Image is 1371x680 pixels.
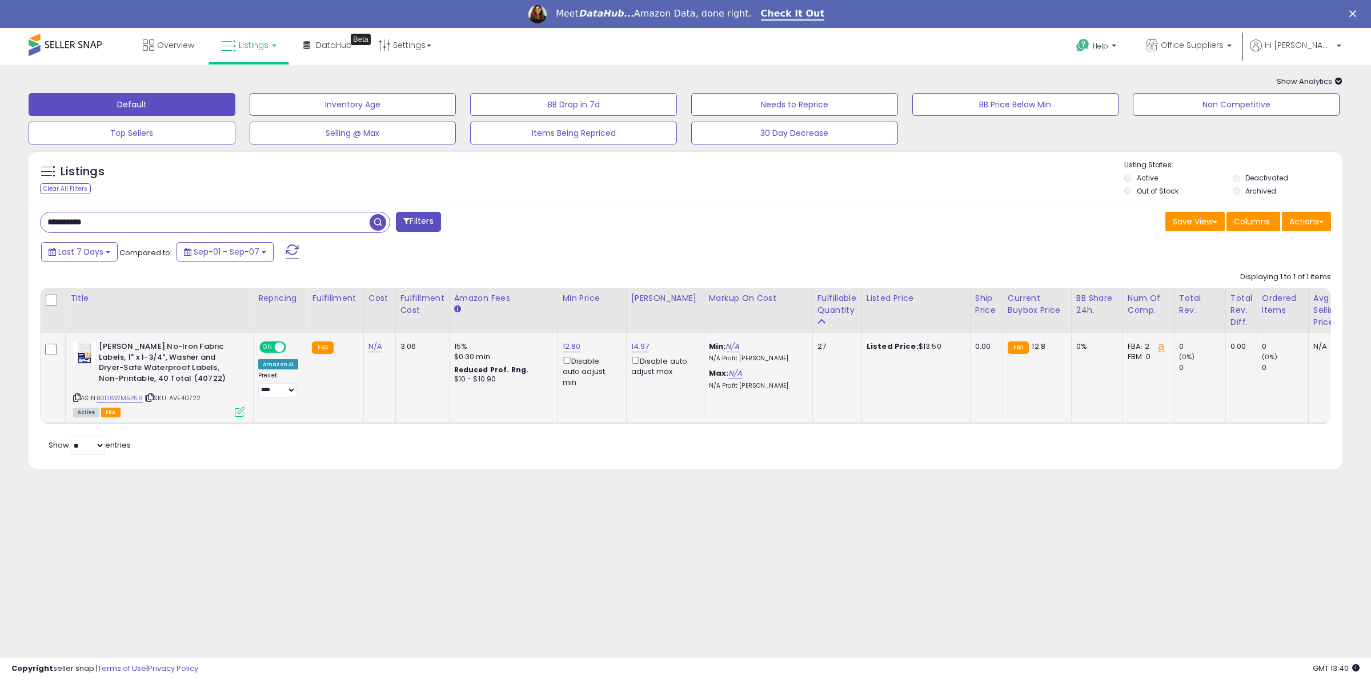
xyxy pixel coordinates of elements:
[454,365,529,375] b: Reduced Prof. Rng.
[177,242,274,261] button: Sep-01 - Sep-07
[258,359,298,369] div: Amazon AI
[1076,341,1114,352] div: 0%
[975,292,998,316] div: Ship Price
[40,183,91,194] div: Clear All Filters
[58,246,103,257] span: Last 7 Days
[1262,292,1304,316] div: Ordered Items
[470,122,677,144] button: Items Being Repriced
[312,292,358,304] div: Fulfillment
[1076,38,1090,53] i: Get Help
[1133,93,1340,116] button: Non Competitive
[295,28,360,62] a: DataHub
[454,292,553,304] div: Amazon Fees
[312,341,333,354] small: FBA
[101,408,121,417] span: FBA
[1076,292,1118,316] div: BB Share 24h.
[528,5,547,23] img: Profile image for Georgie
[258,372,298,397] div: Preset:
[725,341,739,352] a: N/A
[1262,341,1308,352] div: 0
[29,93,235,116] button: Default
[1008,292,1067,316] div: Current Buybox Price
[1240,272,1331,283] div: Displaying 1 to 1 of 1 items
[1226,212,1280,231] button: Columns
[1067,30,1128,65] a: Help
[709,355,804,363] p: N/A Profit [PERSON_NAME]
[631,341,650,352] a: 14.97
[370,28,440,62] a: Settings
[1008,341,1029,354] small: FBA
[563,292,622,304] div: Min Price
[1250,39,1341,65] a: Hi [PERSON_NAME]
[73,341,244,416] div: ASIN:
[1137,186,1178,196] label: Out of Stock
[691,122,898,144] button: 30 Day Decrease
[145,393,201,403] span: | SKU: AVE40722
[1313,341,1351,352] div: N/A
[29,122,235,144] button: Top Sellers
[1179,363,1225,373] div: 0
[239,39,268,51] span: Listings
[1262,352,1278,361] small: (0%)
[1230,292,1252,328] div: Total Rev. Diff.
[761,8,825,21] a: Check It Out
[250,93,456,116] button: Inventory Age
[454,375,549,384] div: $10 - $10.90
[368,292,391,304] div: Cost
[284,343,303,352] span: OFF
[631,292,699,304] div: [PERSON_NAME]
[41,242,118,261] button: Last 7 Days
[61,164,105,180] h5: Listings
[1179,352,1195,361] small: (0%)
[817,341,853,352] div: 27
[1230,341,1248,352] div: 0.00
[368,341,382,352] a: N/A
[351,34,371,45] div: Tooltip anchor
[709,292,808,304] div: Markup on Cost
[400,292,444,316] div: Fulfillment Cost
[1165,212,1225,231] button: Save View
[258,292,302,304] div: Repricing
[867,341,961,352] div: $13.50
[1349,10,1361,17] div: Close
[709,368,729,379] b: Max:
[99,341,238,387] b: [PERSON_NAME] No-Iron Fabric Labels, 1" x 1-3/4", Washer and Dryer-Safe Waterproof Labels, Non-Pr...
[867,292,965,304] div: Listed Price
[1161,39,1224,51] span: Office Suppliers
[400,341,440,352] div: 3.06
[213,28,285,62] a: Listings
[1093,41,1108,51] span: Help
[1277,76,1342,87] span: Show Analytics
[73,408,99,417] span: All listings currently available for purchase on Amazon
[1245,173,1288,183] label: Deactivated
[396,212,440,232] button: Filters
[563,341,581,352] a: 12.80
[1282,212,1331,231] button: Actions
[70,292,248,304] div: Title
[1265,39,1333,51] span: Hi [PERSON_NAME]
[912,93,1119,116] button: BB Price Below Min
[1245,186,1276,196] label: Archived
[157,39,194,51] span: Overview
[454,304,461,315] small: Amazon Fees.
[1313,292,1355,328] div: Avg Selling Price
[119,247,172,258] span: Compared to:
[260,343,275,352] span: ON
[470,93,677,116] button: BB Drop in 7d
[709,382,804,390] p: N/A Profit [PERSON_NAME]
[867,341,919,352] b: Listed Price:
[709,341,726,352] b: Min:
[97,393,143,403] a: B0D6WM5P58
[1128,341,1165,352] div: FBA: 2
[1234,216,1270,227] span: Columns
[134,28,203,62] a: Overview
[728,368,742,379] a: N/A
[1137,28,1240,65] a: Office Suppliers
[194,246,259,257] span: Sep-01 - Sep-07
[73,341,96,364] img: 41fJLvcNlnL._SL40_.jpg
[691,93,898,116] button: Needs to Reprice
[250,122,456,144] button: Selling @ Max
[704,288,812,333] th: The percentage added to the cost of goods (COGS) that forms the calculator for Min & Max prices.
[1262,363,1308,373] div: 0
[49,440,131,450] span: Show: entries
